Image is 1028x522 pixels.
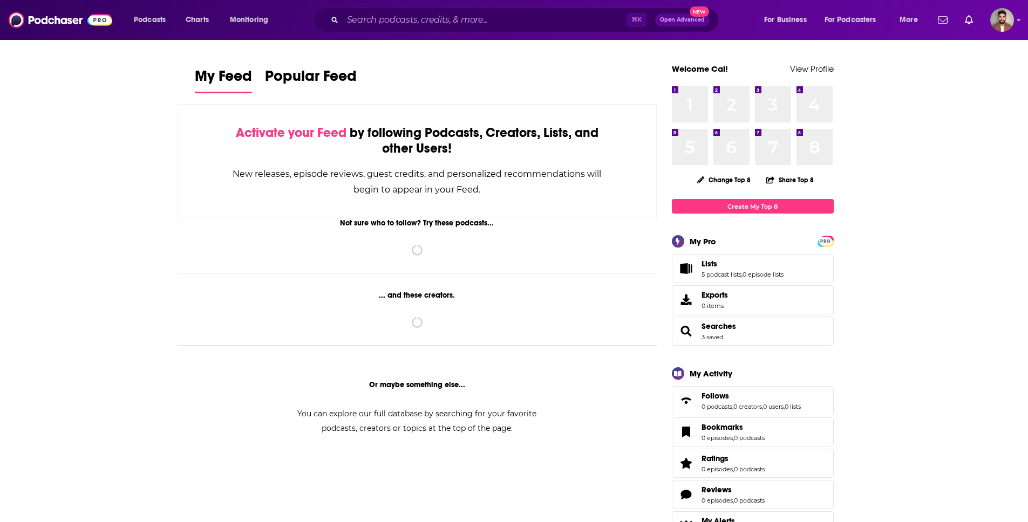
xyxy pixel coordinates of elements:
[222,11,282,29] button: open menu
[195,67,252,93] a: My Feed
[734,465,765,473] a: 0 podcasts
[733,497,734,504] span: ,
[764,12,807,28] span: For Business
[702,465,733,473] a: 0 episodes
[676,393,697,408] a: Follows
[690,368,732,379] div: My Activity
[232,125,603,156] div: by following Podcasts, Creators, Lists, and other Users!
[734,497,765,504] a: 0 podcasts
[819,237,832,245] a: PRO
[733,403,762,410] a: 0 creators
[676,424,697,439] a: Bookmarks
[732,403,733,410] span: ,
[9,10,112,30] img: Podchaser - Follow, Share and Rate Podcasts
[702,259,717,269] span: Lists
[676,324,697,339] a: Searches
[655,13,710,26] button: Open AdvancedNew
[672,285,834,314] a: Exports
[702,271,741,278] a: 5 podcast lists
[343,11,627,29] input: Search podcasts, credits, & more...
[702,485,732,494] span: Reviews
[785,403,801,410] a: 0 lists
[186,12,209,28] span: Charts
[672,480,834,509] span: Reviews
[766,169,814,190] button: Share Top 8
[702,290,728,300] span: Exports
[702,454,729,463] span: Ratings
[178,380,657,389] div: Or maybe something else...
[178,218,657,228] div: Not sure who to follow? Try these podcasts...
[990,8,1014,32] span: Logged in as calmonaghan
[672,254,834,283] span: Lists
[702,259,784,269] a: Lists
[733,465,734,473] span: ,
[990,8,1014,32] img: User Profile
[934,11,952,29] a: Show notifications dropdown
[990,8,1014,32] button: Show profile menu
[743,271,784,278] a: 0 episode lists
[126,11,180,29] button: open menu
[627,13,646,27] span: ⌘ K
[702,434,733,442] a: 0 episodes
[702,422,743,432] span: Bookmarks
[323,8,729,32] div: Search podcasts, credits, & more...
[232,166,603,197] div: New releases, episode reviews, guest credits, and personalized recommendations will begin to appe...
[672,317,834,346] span: Searches
[734,434,765,442] a: 0 podcasts
[284,407,550,436] div: You can explore our full database by searching for your favorite podcasts, creators or topics at ...
[236,125,346,141] span: Activate your Feed
[178,291,657,300] div: ... and these creators.
[790,64,834,74] a: View Profile
[179,11,215,29] a: Charts
[702,333,723,341] a: 3 saved
[676,292,697,307] span: Exports
[690,6,709,17] span: New
[672,199,834,214] a: Create My Top 8
[702,422,765,432] a: Bookmarks
[660,17,705,23] span: Open Advanced
[702,391,801,401] a: Follows
[672,417,834,447] span: Bookmarks
[702,302,728,310] span: 0 items
[265,67,357,93] a: Popular Feed
[702,321,736,331] a: Searches
[702,391,729,401] span: Follows
[961,11,977,29] a: Show notifications dropdown
[818,11,892,29] button: open menu
[265,67,357,92] span: Popular Feed
[702,454,765,463] a: Ratings
[195,67,252,92] span: My Feed
[702,497,733,504] a: 0 episodes
[676,487,697,502] a: Reviews
[690,236,716,246] div: My Pro
[691,173,758,187] button: Change Top 8
[702,485,765,494] a: Reviews
[676,261,697,276] a: Lists
[134,12,166,28] span: Podcasts
[672,386,834,415] span: Follows
[741,271,743,278] span: ,
[676,456,697,471] a: Ratings
[892,11,931,29] button: open menu
[762,403,763,410] span: ,
[763,403,784,410] a: 0 users
[672,64,728,74] a: Welcome Cal!
[784,403,785,410] span: ,
[825,12,876,28] span: For Podcasters
[230,12,268,28] span: Monitoring
[757,11,820,29] button: open menu
[900,12,918,28] span: More
[672,449,834,478] span: Ratings
[702,403,732,410] a: 0 podcasts
[733,434,734,442] span: ,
